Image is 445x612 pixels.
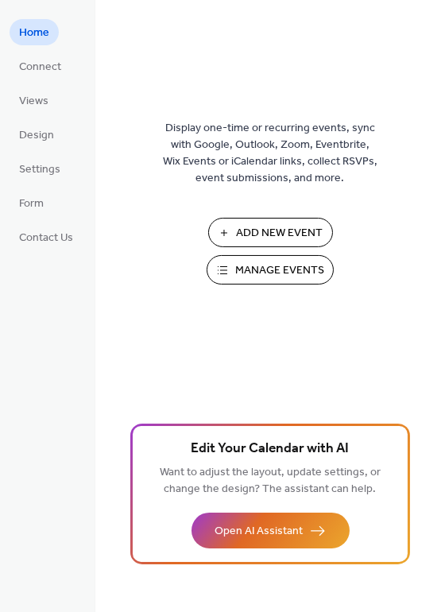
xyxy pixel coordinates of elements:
span: Edit Your Calendar with AI [192,439,350,461]
a: Contact Us [10,224,83,250]
span: Contact Us [19,230,73,247]
a: Settings [10,156,70,182]
a: Home [10,19,59,45]
a: Views [10,87,58,114]
span: Form [19,196,44,213]
span: Want to adjust the layout, update settings, or change the design? The assistant can help. [160,463,381,501]
span: Connect [19,60,61,76]
span: Add New Event [237,226,323,242]
span: Display one-time or recurring events, sync with Google, Outlook, Zoom, Eventbrite, Wix Events or ... [163,121,377,188]
a: Form [10,190,53,216]
span: Views [19,94,48,110]
span: Home [19,25,49,42]
span: Open AI Assistant [215,524,304,540]
span: Design [19,128,54,145]
a: Design [10,122,64,148]
button: Manage Events [207,255,334,285]
span: Manage Events [235,263,324,280]
button: Open AI Assistant [192,513,350,548]
button: Add New Event [208,218,333,247]
a: Connect [10,53,71,79]
span: Settings [19,162,60,179]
